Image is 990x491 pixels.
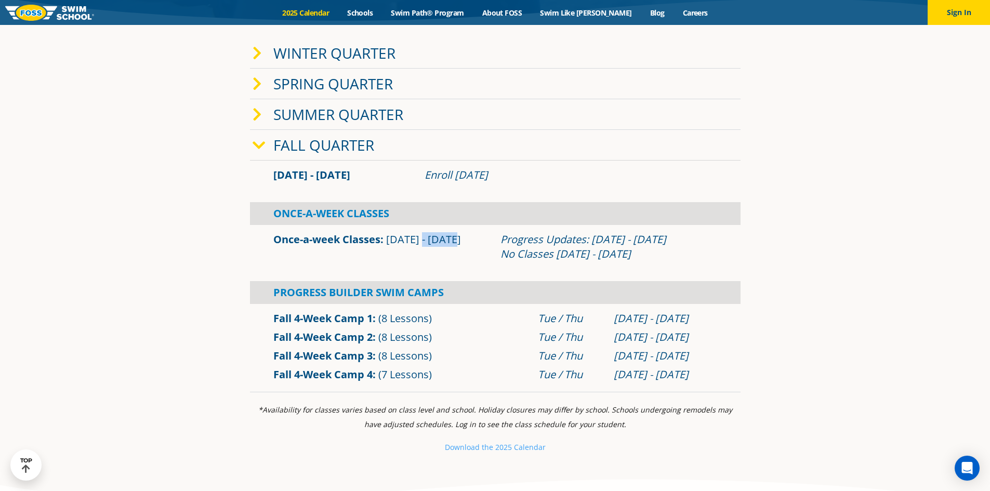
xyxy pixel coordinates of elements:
[273,135,374,155] a: Fall Quarter
[674,8,717,18] a: Careers
[273,311,373,325] a: Fall 4-Week Camp 1
[258,405,732,429] i: *Availability for classes varies based on class level and school. Holiday closures may differ by ...
[473,8,531,18] a: About FOSS
[538,349,603,363] div: Tue / Thu
[531,8,641,18] a: Swim Like [PERSON_NAME]
[273,104,403,124] a: Summer Quarter
[273,8,338,18] a: 2025 Calendar
[445,442,489,452] small: Download th
[273,43,395,63] a: Winter Quarter
[614,330,717,344] div: [DATE] - [DATE]
[378,330,432,344] span: (8 Lessons)
[273,367,373,381] a: Fall 4-Week Camp 4
[614,349,717,363] div: [DATE] - [DATE]
[538,311,603,326] div: Tue / Thu
[378,367,432,381] span: (7 Lessons)
[273,330,373,344] a: Fall 4-Week Camp 2
[614,367,717,382] div: [DATE] - [DATE]
[425,168,717,182] div: Enroll [DATE]
[641,8,674,18] a: Blog
[500,232,717,261] div: Progress Updates: [DATE] - [DATE] No Classes [DATE] - [DATE]
[273,168,350,182] span: [DATE] - [DATE]
[250,281,741,304] div: Progress Builder Swim Camps
[489,442,546,452] small: e 2025 Calendar
[386,232,461,246] span: [DATE] - [DATE]
[5,5,94,21] img: FOSS Swim School Logo
[614,311,717,326] div: [DATE] - [DATE]
[382,8,473,18] a: Swim Path® Program
[338,8,382,18] a: Schools
[273,349,373,363] a: Fall 4-Week Camp 3
[445,442,546,452] a: Download the 2025 Calendar
[273,232,380,246] a: Once-a-week Classes
[250,202,741,225] div: Once-A-Week Classes
[955,456,980,481] div: Open Intercom Messenger
[378,311,432,325] span: (8 Lessons)
[538,367,603,382] div: Tue / Thu
[378,349,432,363] span: (8 Lessons)
[538,330,603,344] div: Tue / Thu
[20,457,32,473] div: TOP
[273,74,393,94] a: Spring Quarter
